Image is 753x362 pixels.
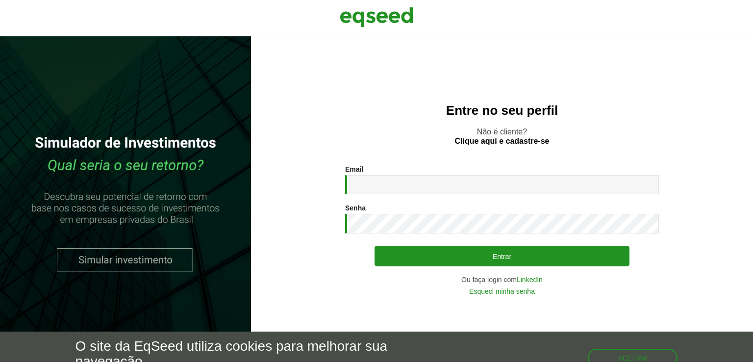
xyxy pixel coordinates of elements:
a: LinkedIn [517,276,543,283]
a: Clique aqui e cadastre-se [455,137,550,145]
button: Entrar [375,246,629,266]
h2: Entre no seu perfil [271,103,733,118]
label: Email [345,166,363,173]
div: Ou faça login com [345,276,659,283]
label: Senha [345,205,366,211]
a: Esqueci minha senha [469,288,535,295]
img: EqSeed Logo [340,5,413,29]
p: Não é cliente? [271,127,733,146]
